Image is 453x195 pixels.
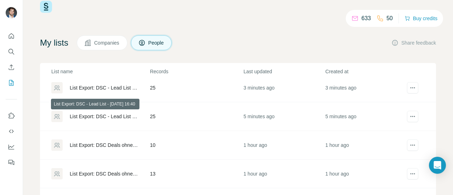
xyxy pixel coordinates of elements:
[243,74,325,102] td: 3 minutes ago
[243,131,325,160] td: 1 hour ago
[391,39,436,46] button: Share feedback
[150,131,243,160] td: 10
[325,131,407,160] td: 1 hour ago
[51,68,149,75] p: List name
[6,61,17,74] button: Enrich CSV
[150,160,243,188] td: 13
[40,37,68,48] h4: My lists
[6,7,17,18] img: Avatar
[70,142,138,149] div: List Export: DSC Deals ohne ASP - NEU Juli2025 - [DATE] 15:29
[94,39,120,46] span: Companies
[148,39,165,46] span: People
[325,68,406,75] p: Created at
[6,140,17,153] button: Dashboard
[407,139,418,151] button: actions
[405,13,437,23] button: Buy credits
[6,76,17,89] button: My lists
[386,14,393,23] p: 50
[6,109,17,122] button: Use Surfe on LinkedIn
[429,157,446,174] div: Open Intercom Messenger
[325,74,407,102] td: 3 minutes ago
[70,113,138,120] div: List Export: DSC - Lead List - [DATE] 16:40
[70,84,138,91] div: List Export: DSC - Lead List - [DATE] 16:42
[243,102,325,131] td: 5 minutes ago
[6,30,17,42] button: Quick start
[407,168,418,179] button: actions
[70,170,138,177] div: List Export: DSC Deals ohne ASP - NEU Juli2025 - [DATE] 15:26
[150,102,243,131] td: 25
[325,102,407,131] td: 5 minutes ago
[40,1,52,13] img: Surfe Logo
[6,125,17,138] button: Use Surfe API
[407,111,418,122] button: actions
[325,160,407,188] td: 1 hour ago
[243,160,325,188] td: 1 hour ago
[361,14,371,23] p: 633
[243,68,325,75] p: Last updated
[407,82,418,93] button: actions
[150,68,243,75] p: Records
[6,156,17,169] button: Feedback
[150,74,243,102] td: 25
[6,45,17,58] button: Search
